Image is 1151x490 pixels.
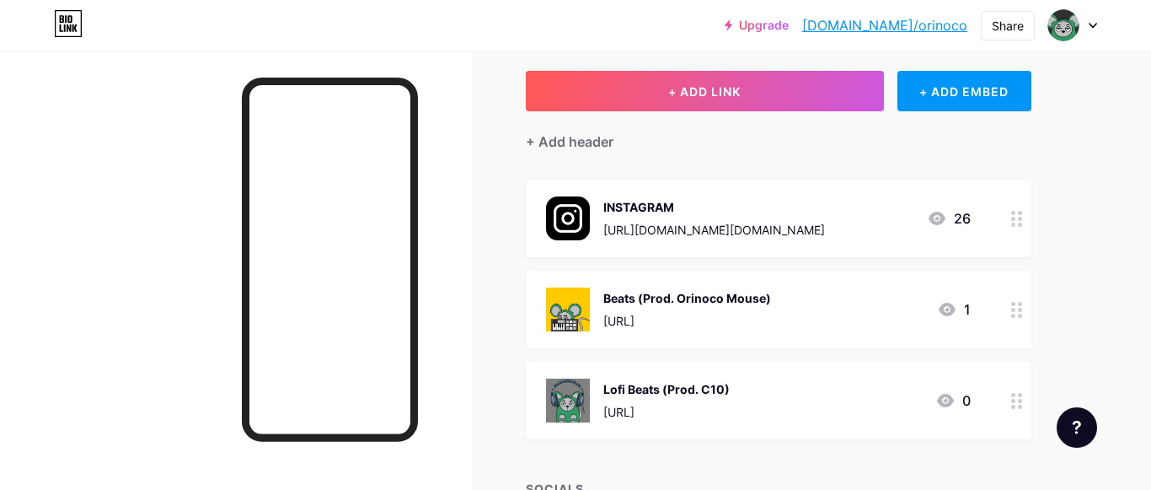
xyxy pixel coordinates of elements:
div: [URL][DOMAIN_NAME][DOMAIN_NAME] [603,221,825,239]
button: + ADD LINK [526,71,884,111]
a: Upgrade [725,19,789,32]
div: 1 [937,299,971,320]
div: [URL] [603,403,730,421]
div: [URL] [603,312,771,330]
img: Lofi Beats (Prod. C10) [546,379,590,423]
span: + ADD LINK [668,84,741,99]
div: Share [992,17,1024,35]
div: 0 [935,390,971,411]
img: Beats (Prod. Orinoco Mouse) [546,288,590,331]
div: + ADD EMBED [897,71,1031,111]
a: [DOMAIN_NAME]/orinoco [802,15,967,35]
div: Beats (Prod. Orinoco Mouse) [603,289,771,307]
img: INSTAGRAM [546,197,590,240]
div: INSTAGRAM [603,198,825,216]
div: + Add header [526,132,613,152]
img: orinoco [1047,9,1079,41]
div: Lofi Beats (Prod. C10) [603,380,730,398]
div: 26 [927,208,971,229]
